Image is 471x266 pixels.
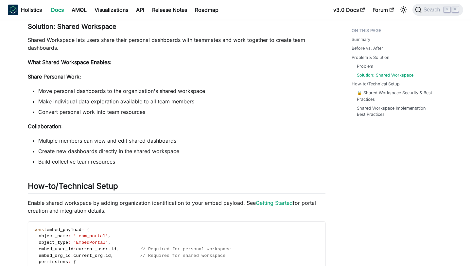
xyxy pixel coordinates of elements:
span: , [108,240,111,245]
a: AMQL [68,5,91,15]
strong: Collaboration: [28,123,63,130]
span: id [105,253,111,258]
span: = [81,227,84,232]
span: // Required for personal workspace [140,247,231,252]
li: Build collective team resources [38,158,325,166]
span: // Required for shared workspace [140,253,225,258]
span: embed_payload [47,227,81,232]
span: , [116,247,119,252]
a: v3.0 Docs [329,5,369,15]
a: HolisticsHolistics [8,5,42,15]
b: Holistics [21,6,42,14]
span: object_type [39,240,68,245]
span: : [68,240,71,245]
a: Forum [369,5,398,15]
span: permissions [39,259,68,264]
strong: Share Personal Work: [28,73,81,80]
span: id [111,247,116,252]
a: Release Notes [148,5,191,15]
kbd: ⌘ [444,7,450,12]
a: 🔒 Shared Workspace Security & Best Practices [357,90,433,102]
span: 'team_portal' [73,234,108,239]
li: Multiple members can view and edit shared dashboards [38,137,325,145]
li: Move personal dashboards to the organization's shared workspace [38,87,325,95]
a: API [132,5,148,15]
span: : [68,234,71,239]
h2: How-to/Technical Setup [28,181,325,194]
a: Visualizations [91,5,132,15]
button: Switch between dark and light mode (currently light mode) [398,5,409,15]
a: Solution: Shared Workspace [357,72,413,78]
span: : [71,253,73,258]
a: Problem [357,63,373,69]
span: const [33,227,47,232]
span: current_user [76,247,108,252]
a: Summary [352,36,370,43]
span: embed_org_id [39,253,71,258]
span: object_name [39,234,68,239]
span: , [108,234,111,239]
button: Search (Command+K) [412,4,463,16]
a: Roadmap [191,5,222,15]
span: : [68,259,71,264]
span: { [87,227,89,232]
a: Docs [47,5,68,15]
p: Enable shared workspace by adding organization identification to your embed payload. See for port... [28,199,325,215]
a: Shared Workspace Implementation Best Practices [357,105,433,117]
a: Getting Started [256,200,293,206]
a: Problem & Solution [352,54,390,61]
span: . [108,247,111,252]
a: Before vs. After [352,45,383,51]
span: embed_user_id [39,247,73,252]
span: . [103,253,105,258]
a: How-to/Technical Setup [352,81,400,87]
li: Create new dashboards directly in the shared workspace [38,147,325,155]
strong: What Shared Workspace Enables: [28,59,112,65]
span: : [73,247,76,252]
img: Holistics [8,5,18,15]
span: { [73,259,76,264]
p: Shared Workspace lets users share their personal dashboards with teammates and work together to c... [28,36,325,52]
h3: Solution: Shared Workspace [28,23,325,31]
li: Make individual data exploration available to all team members [38,98,325,105]
span: current_org [73,253,103,258]
span: Search [422,7,444,13]
span: , [111,253,113,258]
span: 'EmbedPortal' [73,240,108,245]
kbd: K [452,7,459,12]
li: Convert personal work into team resources [38,108,325,116]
